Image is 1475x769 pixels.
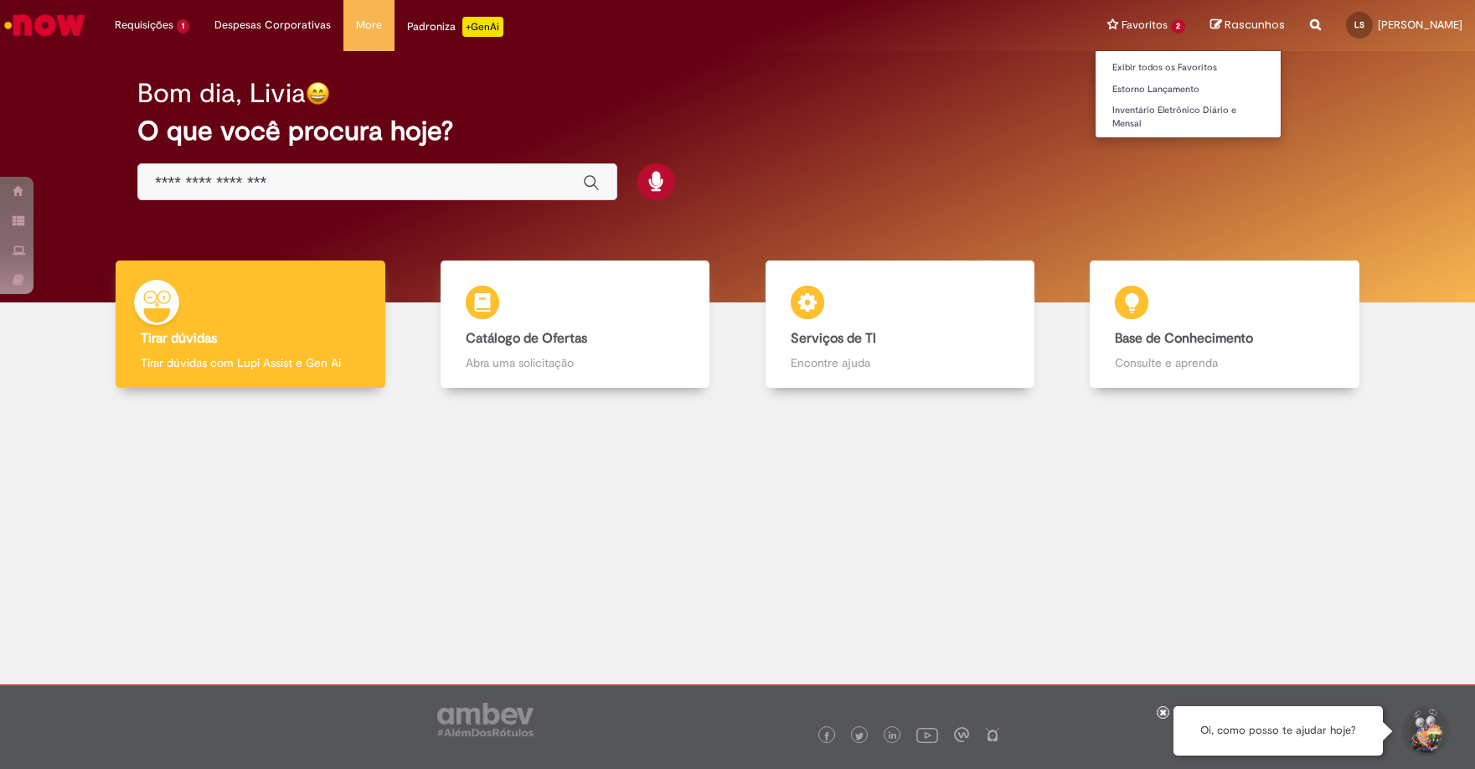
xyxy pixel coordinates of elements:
b: Tirar dúvidas [141,330,217,347]
a: Serviços de TI Encontre ajuda [738,261,1063,389]
p: +GenAi [462,17,503,37]
span: 2 [1171,19,1185,34]
ul: Favoritos [1095,50,1282,138]
a: Tirar dúvidas Tirar dúvidas com Lupi Assist e Gen Ai [88,261,413,389]
p: Tirar dúvidas com Lupi Assist e Gen Ai [141,354,359,371]
p: Consulte e aprenda [1115,354,1333,371]
p: Encontre ajuda [791,354,1009,371]
a: Exibir todos os Favoritos [1096,59,1281,77]
img: logo_footer_facebook.png [823,732,831,741]
button: Iniciar Conversa de Suporte [1400,706,1450,756]
b: Base de Conhecimento [1115,330,1253,347]
img: ServiceNow [2,8,88,42]
h2: O que você procura hoje? [137,116,1338,146]
img: logo_footer_twitter.png [855,732,864,741]
span: [PERSON_NAME] [1378,18,1462,32]
b: Catálogo de Ofertas [466,330,587,347]
img: logo_footer_ambev_rotulo_gray.png [437,703,534,736]
a: Catálogo de Ofertas Abra uma solicitação [413,261,738,389]
img: logo_footer_workplace.png [954,727,969,742]
div: Oi, como posso te ajudar hoje? [1173,706,1383,756]
b: Serviços de TI [791,330,876,347]
img: logo_footer_naosei.png [985,727,1000,742]
a: Base de Conhecimento Consulte e aprenda [1062,261,1387,389]
span: Requisições [115,17,173,34]
p: Abra uma solicitação [466,354,684,371]
div: Padroniza [407,17,503,37]
a: Estorno Lançamento [1096,80,1281,99]
img: happy-face.png [306,81,330,106]
span: More [356,17,382,34]
a: Inventário Eletrônico Diário e Mensal [1096,101,1281,132]
span: Rascunhos [1225,17,1285,33]
img: logo_footer_youtube.png [916,724,938,746]
span: Favoritos [1122,17,1168,34]
h2: Bom dia, Livia [137,79,306,108]
a: Rascunhos [1210,18,1285,34]
span: 1 [177,19,189,34]
img: logo_footer_linkedin.png [889,731,897,741]
span: Despesas Corporativas [214,17,331,34]
span: LS [1354,19,1364,30]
